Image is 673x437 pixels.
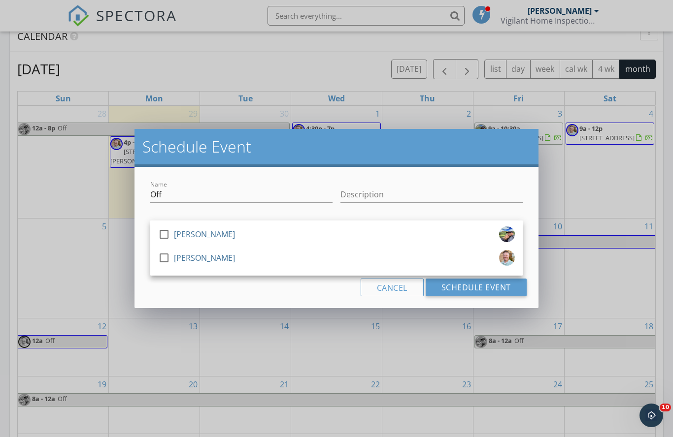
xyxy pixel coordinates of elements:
img: img_6259.jpg [499,226,515,242]
div: [PERSON_NAME] [174,226,235,242]
button: Cancel [361,279,424,296]
img: img_2123.jpg [499,250,515,266]
span: 10 [660,404,671,411]
iframe: Intercom live chat [639,404,663,427]
div: [PERSON_NAME] [174,250,235,266]
button: Schedule Event [426,279,527,296]
h2: Schedule Event [142,137,531,156]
